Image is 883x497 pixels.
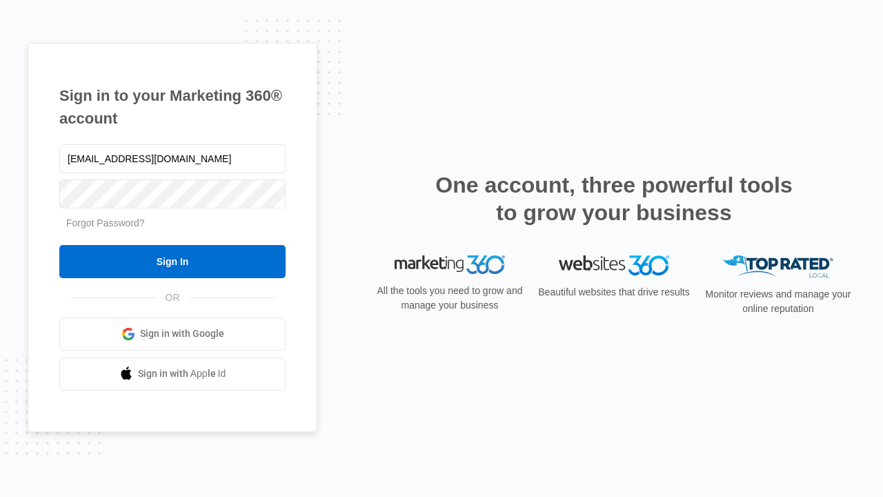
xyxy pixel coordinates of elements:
[59,84,286,130] h1: Sign in to your Marketing 360® account
[59,358,286,391] a: Sign in with Apple Id
[373,284,527,313] p: All the tools you need to grow and manage your business
[723,255,833,278] img: Top Rated Local
[138,367,226,381] span: Sign in with Apple Id
[559,255,669,275] img: Websites 360
[395,255,505,275] img: Marketing 360
[156,291,190,305] span: OR
[140,327,224,341] span: Sign in with Google
[59,245,286,278] input: Sign In
[59,144,286,173] input: Email
[66,217,145,228] a: Forgot Password?
[701,287,855,316] p: Monitor reviews and manage your online reputation
[59,318,286,351] a: Sign in with Google
[537,285,691,300] p: Beautiful websites that drive results
[431,171,797,226] h2: One account, three powerful tools to grow your business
